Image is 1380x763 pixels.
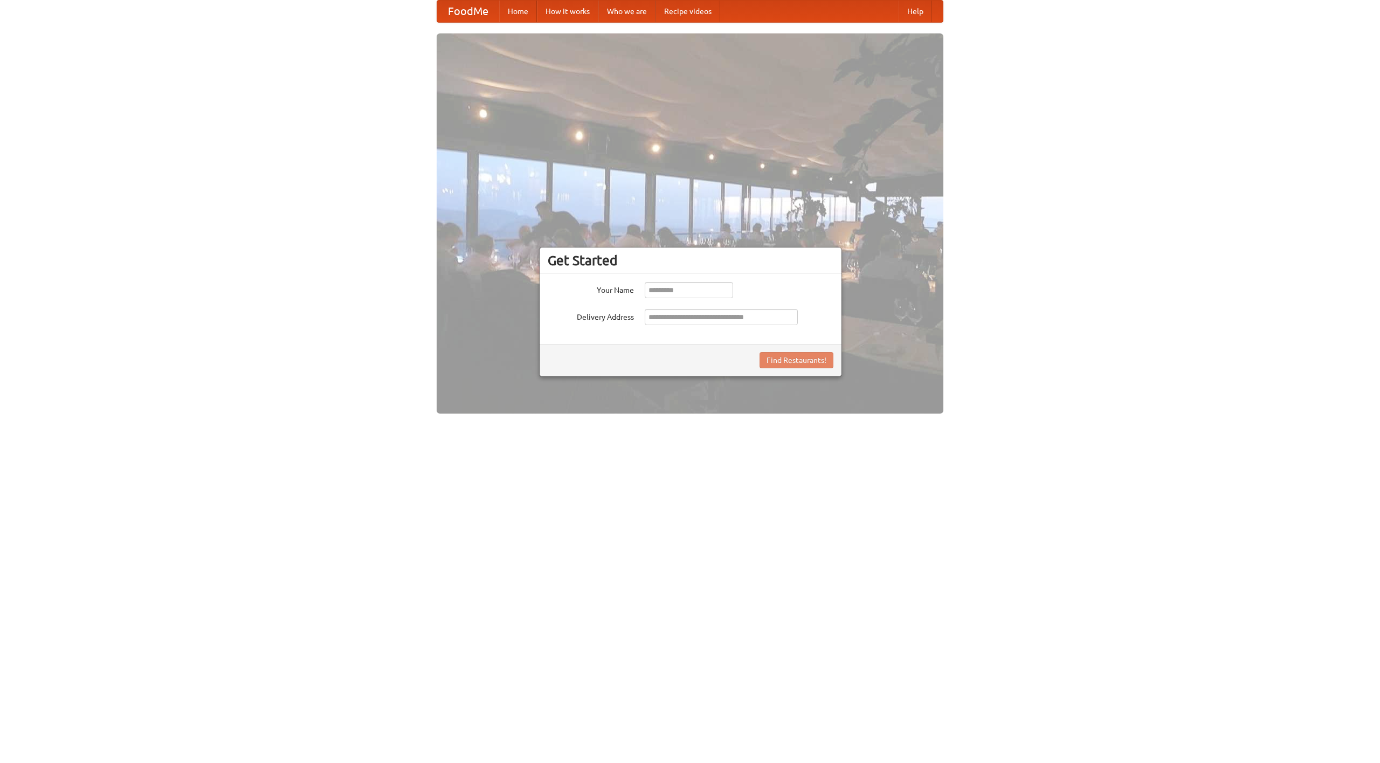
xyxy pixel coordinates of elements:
a: FoodMe [437,1,499,22]
a: Recipe videos [655,1,720,22]
label: Delivery Address [548,309,634,322]
h3: Get Started [548,252,833,269]
a: Who we are [598,1,655,22]
label: Your Name [548,282,634,295]
a: How it works [537,1,598,22]
a: Home [499,1,537,22]
button: Find Restaurants! [760,352,833,368]
a: Help [899,1,932,22]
